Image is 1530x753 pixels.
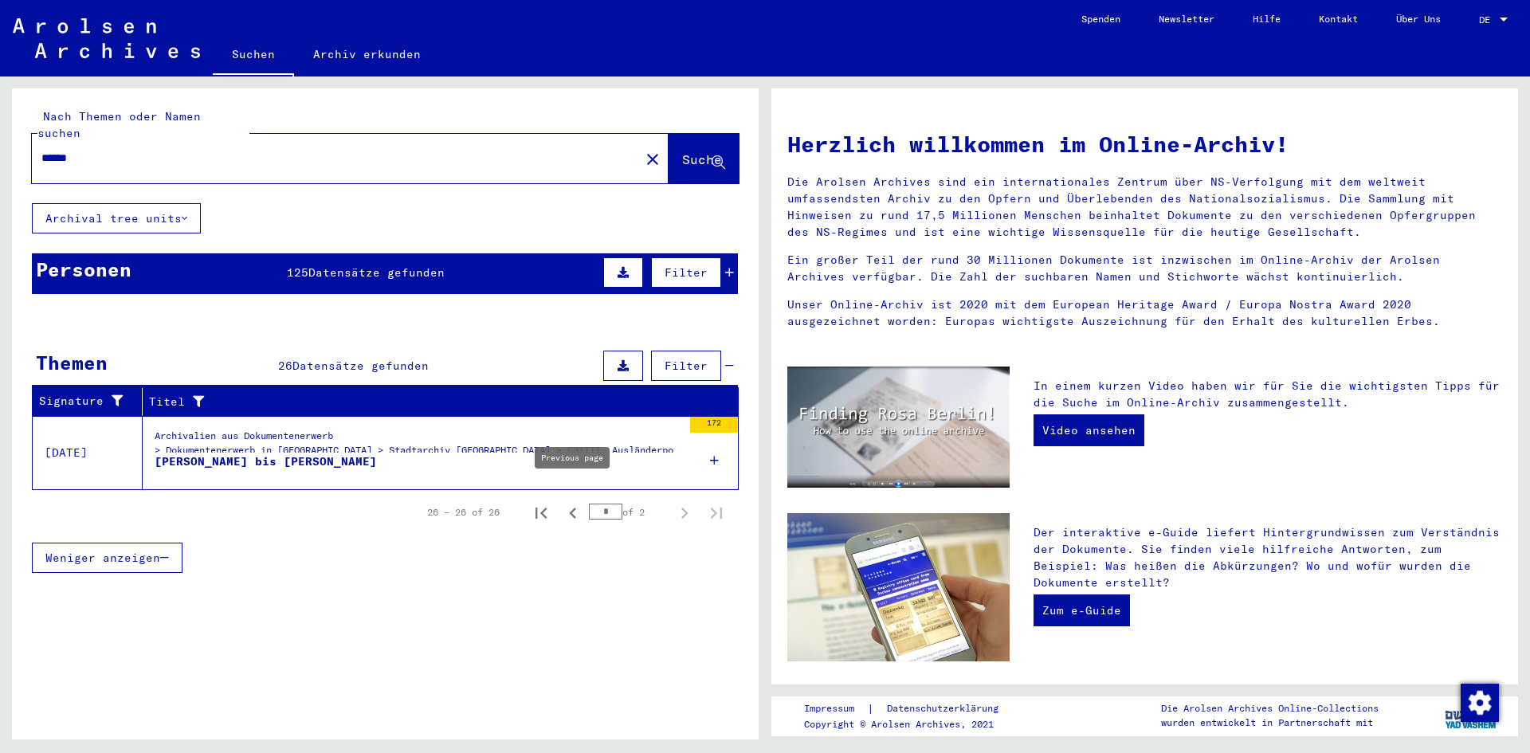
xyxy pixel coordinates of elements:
[637,143,669,175] button: Clear
[643,150,662,169] mat-icon: close
[874,700,1018,717] a: Datenschutzerklärung
[287,265,308,280] span: 125
[804,700,1018,717] div: |
[32,203,201,233] button: Archival tree units
[155,453,377,470] div: [PERSON_NAME] bis [PERSON_NAME]
[787,296,1502,330] p: Unser Online-Archiv ist 2020 mit dem European Heritage Award / Europa Nostra Award 2020 ausgezeic...
[39,389,142,414] div: Signature
[32,543,182,573] button: Weniger anzeigen
[787,127,1502,161] h1: Herzlich willkommen im Online-Archiv!
[36,255,131,284] div: Personen
[787,513,1010,661] img: eguide.jpg
[1461,684,1499,722] img: Zustimmung ändern
[45,551,160,565] span: Weniger anzeigen
[213,35,294,76] a: Suchen
[37,109,201,140] mat-label: Nach Themen oder Namen suchen
[700,496,732,528] button: Last page
[651,351,721,381] button: Filter
[149,394,699,410] div: Titel
[13,18,200,58] img: Arolsen_neg.svg
[804,700,867,717] a: Impressum
[1034,414,1144,446] a: Video ansehen
[39,393,122,410] div: Signature
[787,252,1502,285] p: Ein großer Teil der rund 30 Millionen Dokumente ist inzwischen im Online-Archiv der Arolsen Archi...
[1442,696,1501,735] img: yv_logo.png
[665,265,708,280] span: Filter
[651,257,721,288] button: Filter
[787,174,1502,241] p: Die Arolsen Archives sind ein internationales Zentrum über NS-Verfolgung mit dem weltweit umfasse...
[1479,14,1497,25] span: DE
[787,367,1010,488] img: video.jpg
[1034,594,1130,626] a: Zum e-Guide
[1161,701,1379,716] p: Die Arolsen Archives Online-Collections
[155,429,682,465] div: Archivalien aus Dokumentenerwerb > Dokumentenerwerb in [GEOGRAPHIC_DATA] > Stadtarchiv [GEOGRAPHI...
[682,151,722,167] span: Suche
[669,496,700,528] button: Next page
[557,496,589,528] button: Previous page
[525,496,557,528] button: First page
[669,134,739,183] button: Suche
[804,717,1018,731] p: Copyright © Arolsen Archives, 2021
[1460,683,1498,721] div: Zustimmung ändern
[308,265,445,280] span: Datensätze gefunden
[1034,524,1502,591] p: Der interaktive e-Guide liefert Hintergrundwissen zum Verständnis der Dokumente. Sie finden viele...
[665,359,708,373] span: Filter
[1161,716,1379,730] p: wurden entwickelt in Partnerschaft mit
[294,35,440,73] a: Archiv erkunden
[1034,378,1502,411] p: In einem kurzen Video haben wir für Sie die wichtigsten Tipps für die Suche im Online-Archiv zusa...
[149,389,719,414] div: Titel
